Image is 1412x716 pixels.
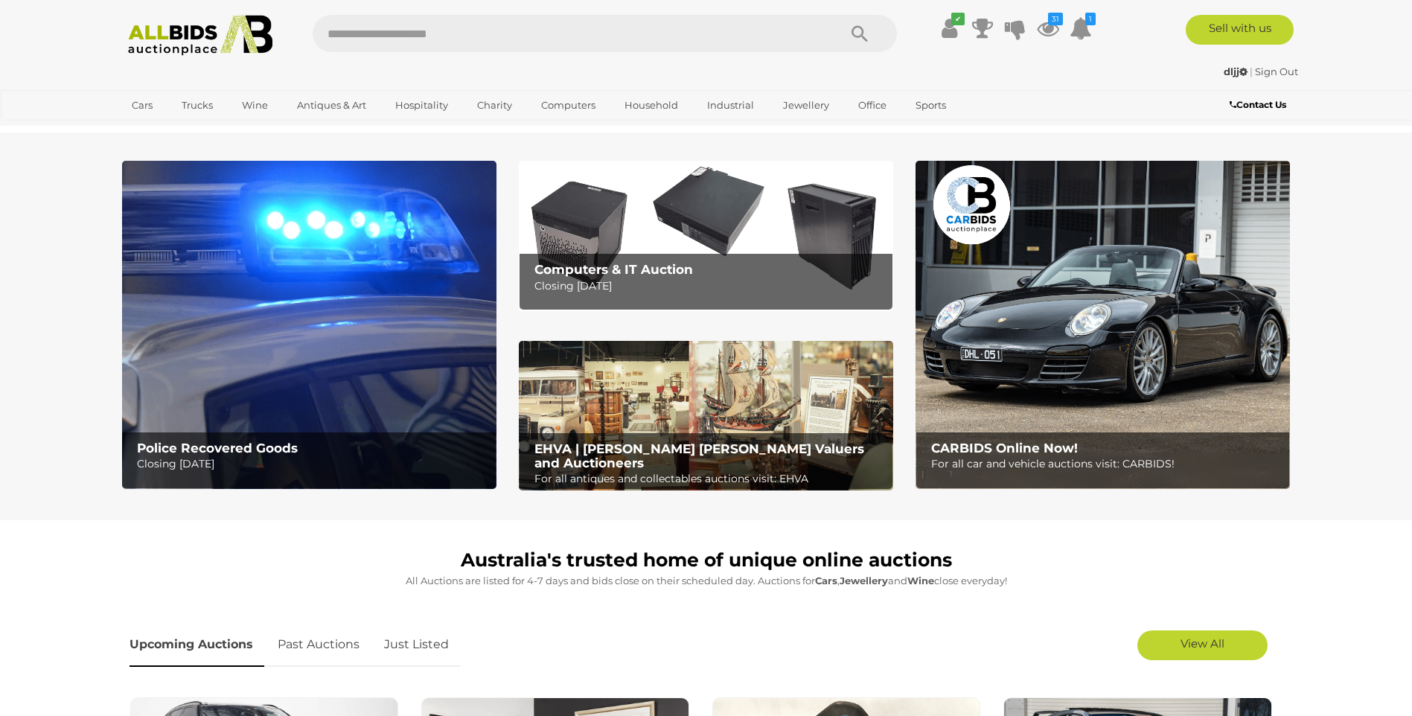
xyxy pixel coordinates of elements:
a: Sports [906,93,956,118]
a: Jewellery [773,93,839,118]
img: CARBIDS Online Now! [916,161,1290,489]
h1: Australia's trusted home of unique online auctions [130,550,1283,571]
p: Closing [DATE] [137,455,488,473]
a: CARBIDS Online Now! CARBIDS Online Now! For all car and vehicle auctions visit: CARBIDS! [916,161,1290,489]
b: EHVA | [PERSON_NAME] [PERSON_NAME] Valuers and Auctioneers [534,441,864,470]
p: For all car and vehicle auctions visit: CARBIDS! [931,455,1282,473]
a: Household [615,93,688,118]
a: Past Auctions [266,623,371,667]
a: Computers & IT Auction Computers & IT Auction Closing [DATE] [519,161,893,310]
img: Computers & IT Auction [519,161,893,310]
a: Contact Us [1230,97,1290,113]
a: [GEOGRAPHIC_DATA] [122,118,247,142]
b: Computers & IT Auction [534,262,693,277]
a: Just Listed [373,623,460,667]
a: Trucks [172,93,223,118]
strong: dljj [1224,65,1248,77]
a: EHVA | Evans Hastings Valuers and Auctioneers EHVA | [PERSON_NAME] [PERSON_NAME] Valuers and Auct... [519,341,893,491]
strong: Cars [815,575,837,586]
a: Sign Out [1255,65,1298,77]
i: 1 [1085,13,1096,25]
a: Police Recovered Goods Police Recovered Goods Closing [DATE] [122,161,496,489]
a: Sell with us [1186,15,1294,45]
a: Charity [467,93,522,118]
a: ✔ [939,15,961,42]
span: | [1250,65,1253,77]
strong: Jewellery [840,575,888,586]
a: View All [1137,630,1268,660]
a: Wine [232,93,278,118]
a: 31 [1037,15,1059,42]
a: Computers [531,93,605,118]
img: Allbids.com.au [120,15,281,56]
button: Search [822,15,897,52]
span: View All [1181,636,1224,651]
a: Upcoming Auctions [130,623,264,667]
i: 31 [1048,13,1063,25]
p: All Auctions are listed for 4-7 days and bids close on their scheduled day. Auctions for , and cl... [130,572,1283,589]
strong: Wine [907,575,934,586]
a: Hospitality [386,93,458,118]
a: Antiques & Art [287,93,376,118]
a: Office [849,93,896,118]
a: dljj [1224,65,1250,77]
img: Police Recovered Goods [122,161,496,489]
b: CARBIDS Online Now! [931,441,1078,456]
p: Closing [DATE] [534,277,885,295]
a: 1 [1070,15,1092,42]
p: For all antiques and collectables auctions visit: EHVA [534,470,885,488]
a: Cars [122,93,162,118]
i: ✔ [951,13,965,25]
a: Industrial [697,93,764,118]
img: EHVA | Evans Hastings Valuers and Auctioneers [519,341,893,491]
b: Contact Us [1230,99,1286,110]
b: Police Recovered Goods [137,441,298,456]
